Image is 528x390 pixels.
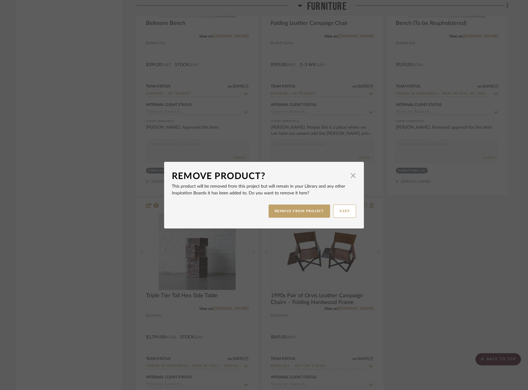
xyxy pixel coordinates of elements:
[172,170,347,183] div: Remove Product?
[172,170,356,183] dialog-header: Remove Product?
[347,170,359,182] button: Close
[172,183,356,197] p: This product will be removed from this project but will remain in your Library and any other Insp...
[333,205,356,218] button: KEEP
[269,205,330,218] button: REMOVE FROM PROJECT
